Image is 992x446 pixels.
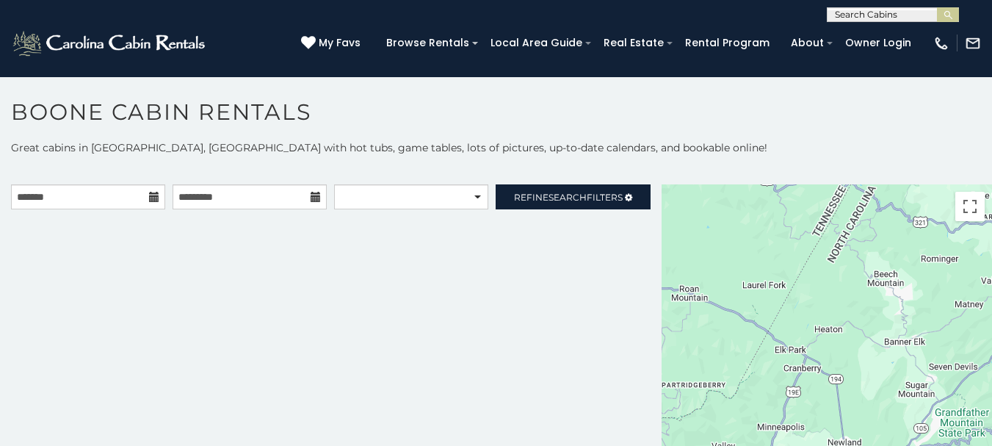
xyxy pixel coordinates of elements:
img: White-1-2.png [11,29,209,58]
span: Refine Filters [514,192,623,203]
img: phone-regular-white.png [933,35,949,51]
a: Local Area Guide [483,32,590,54]
button: Toggle fullscreen view [955,192,985,221]
a: About [783,32,831,54]
a: Browse Rentals [379,32,477,54]
img: mail-regular-white.png [965,35,981,51]
a: Rental Program [678,32,777,54]
span: Search [549,192,587,203]
a: Real Estate [596,32,671,54]
a: My Favs [301,35,364,51]
a: RefineSearchFilters [496,184,650,209]
a: Owner Login [838,32,919,54]
span: My Favs [319,35,361,51]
